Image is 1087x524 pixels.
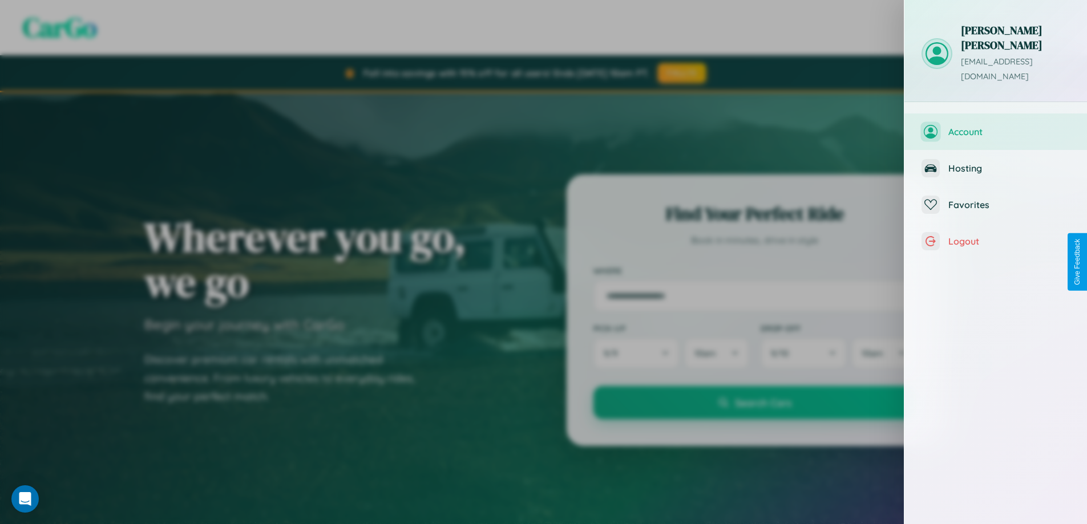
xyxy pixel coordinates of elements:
h3: [PERSON_NAME] [PERSON_NAME] [961,23,1070,52]
span: Logout [948,235,1070,247]
div: Open Intercom Messenger [11,485,39,513]
span: Account [948,126,1070,137]
button: Favorites [904,186,1087,223]
button: Account [904,113,1087,150]
span: Hosting [948,163,1070,174]
button: Hosting [904,150,1087,186]
div: Give Feedback [1073,239,1081,285]
span: Favorites [948,199,1070,210]
p: [EMAIL_ADDRESS][DOMAIN_NAME] [961,55,1070,84]
button: Logout [904,223,1087,259]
